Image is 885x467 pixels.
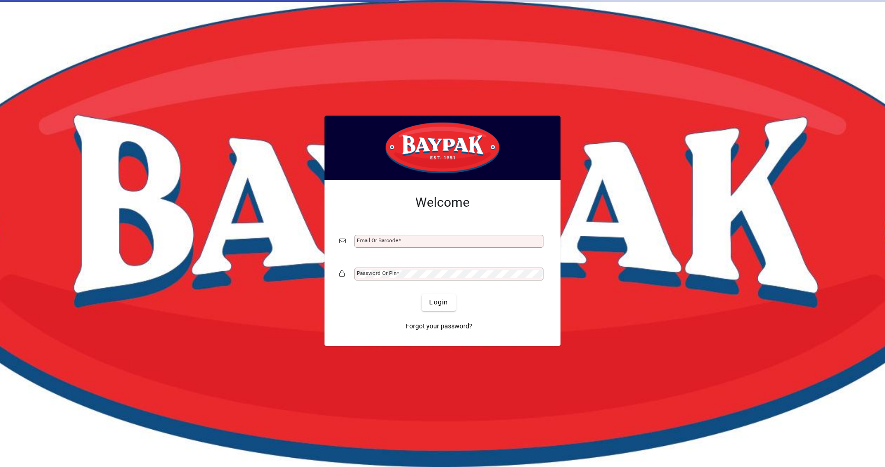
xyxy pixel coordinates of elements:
mat-label: Email or Barcode [357,237,398,244]
h2: Welcome [339,195,546,210]
mat-label: Password or Pin [357,270,396,276]
span: Login [429,298,448,307]
button: Login [422,294,455,311]
span: Forgot your password? [406,321,472,331]
a: Forgot your password? [402,318,476,335]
